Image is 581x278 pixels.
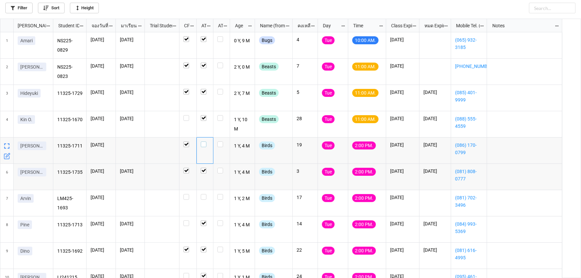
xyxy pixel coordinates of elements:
[14,22,46,29] div: [PERSON_NAME] Name
[120,168,141,174] p: [DATE]
[120,220,141,227] p: [DATE]
[297,63,314,69] p: 7
[424,220,447,227] p: [DATE]
[259,115,279,123] div: Beasts
[259,247,275,255] div: Birds
[234,220,251,230] p: 1 Y, 4 M
[91,141,112,148] p: [DATE]
[20,169,44,175] p: [PERSON_NAME]
[38,3,65,13] a: Sort
[297,247,314,253] p: 22
[322,194,335,202] div: Tue
[180,22,190,29] div: CF
[6,85,8,111] span: 3
[120,36,141,43] p: [DATE]
[424,115,447,122] p: [DATE]
[117,22,138,29] div: มาเรียน
[20,90,38,97] p: Hideyuki
[352,168,376,176] div: 2:00 PM.
[57,168,83,177] p: 11325-1735
[6,59,8,85] span: 2
[6,190,8,216] span: 7
[234,168,251,177] p: 1 Y, 4 M
[390,115,415,122] p: [DATE]
[20,116,32,123] p: Kin O.
[57,63,83,81] p: NS225-0823
[390,220,415,227] p: [DATE]
[352,36,379,44] div: 10:00 AM.
[57,89,83,98] p: 11325-1729
[455,89,483,104] a: (085) 401-9999
[120,115,141,122] p: [DATE]
[297,36,314,43] p: 4
[297,168,314,174] p: 3
[91,89,112,96] p: [DATE]
[455,63,483,70] a: [PHONE_NUMBER]
[352,89,379,97] div: 11:00 AM.
[57,36,83,54] p: NS225-0829
[352,247,376,255] div: 2:00 PM.
[259,36,275,44] div: Bugs
[390,89,415,96] p: [DATE]
[120,247,141,253] p: [DATE]
[322,63,335,71] div: Tue
[57,115,83,125] p: 11325-1670
[322,168,335,176] div: Tue
[455,220,483,235] a: (084) 993-5369
[322,247,335,255] div: Tue
[294,22,311,29] div: คงเหลือ (from Nick Name)
[259,168,275,176] div: Birds
[259,63,279,71] div: Beasts
[259,89,279,97] div: Beasts
[234,63,251,72] p: 2 Y, 0 M
[6,216,8,242] span: 8
[452,22,480,29] div: Mobile Tel. (from Nick Name)
[6,164,8,190] span: 6
[20,37,33,44] p: Amari
[455,168,483,182] a: (081) 808-0777
[455,141,483,156] a: (086) 170-0799
[424,141,447,148] p: [DATE]
[488,22,555,29] div: Notes
[297,194,314,201] p: 17
[234,89,251,98] p: 2 Y, 7 M
[20,195,31,202] p: Arvin
[352,194,376,202] div: 2:00 PM.
[424,168,447,174] p: [DATE]
[297,141,314,148] p: 19
[91,220,112,227] p: [DATE]
[256,22,285,29] div: Name (from Class)
[349,22,379,29] div: Time
[390,141,415,148] p: [DATE]
[259,220,275,228] div: Birds
[5,3,33,13] a: Filter
[322,115,335,123] div: Tue
[455,36,483,51] a: (065) 932-3185
[322,36,335,44] div: Tue
[57,247,83,256] p: 11325-1692
[20,248,30,254] p: Dino
[529,3,576,13] input: Search...
[387,22,412,29] div: Class Expiration
[319,22,341,29] div: Day
[6,111,8,137] span: 4
[91,168,112,174] p: [DATE]
[390,36,415,43] p: [DATE]
[0,19,53,32] div: grid
[88,22,109,29] div: จองวันที่
[91,194,112,201] p: [DATE]
[234,115,251,133] p: 1 Y, 10 M
[234,141,251,151] p: 1 Y, 4 M
[57,194,83,212] p: LM425-1693
[214,22,223,29] div: ATK
[390,63,415,69] p: [DATE]
[455,115,483,130] a: (088) 555-4559
[234,194,251,203] p: 1 Y, 2 M
[259,141,275,149] div: Birds
[91,247,112,253] p: [DATE]
[91,115,112,122] p: [DATE]
[91,36,112,43] p: [DATE]
[57,141,83,151] p: 11325-1711
[455,247,483,261] a: (081) 616-4995
[352,141,376,149] div: 2:00 PM.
